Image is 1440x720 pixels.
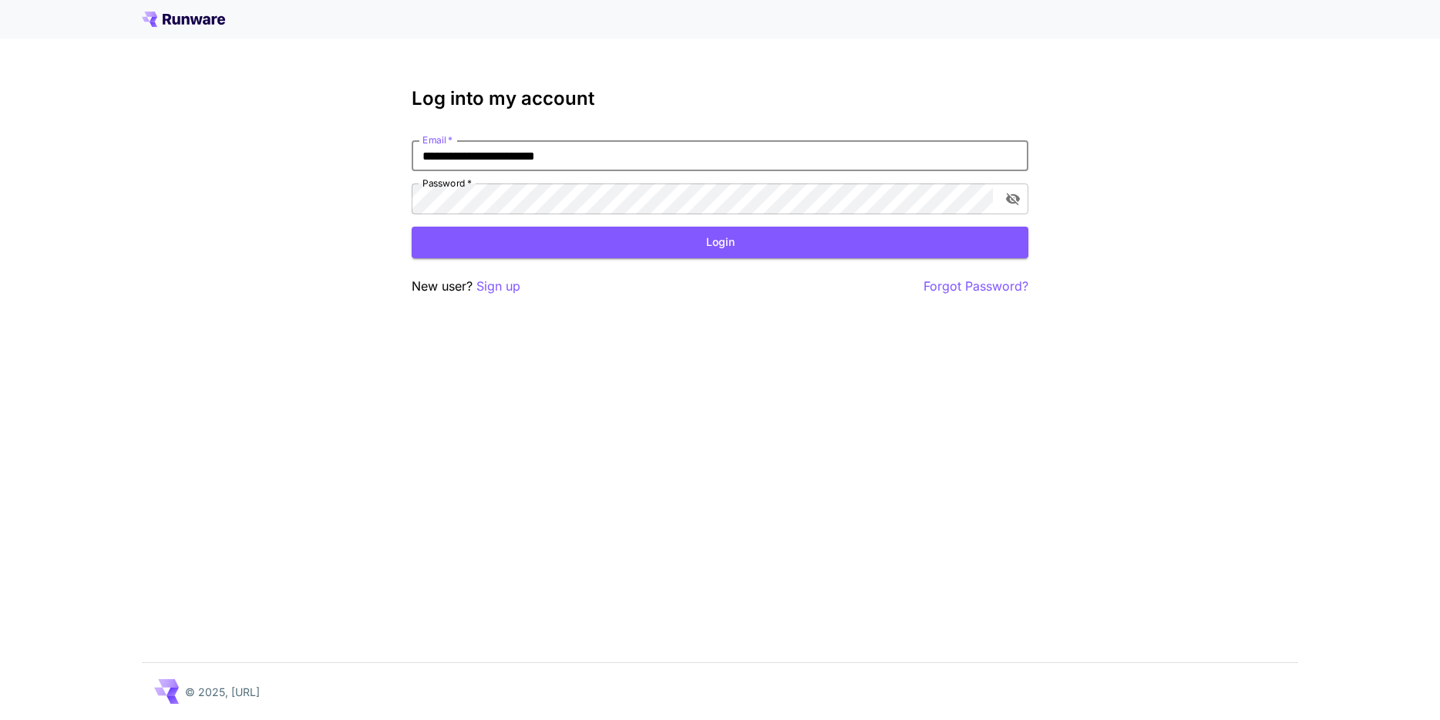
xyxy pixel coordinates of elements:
button: Sign up [476,277,520,296]
label: Email [422,133,453,146]
button: Login [412,227,1028,258]
p: New user? [412,277,520,296]
button: Forgot Password? [924,277,1028,296]
h3: Log into my account [412,88,1028,109]
p: © 2025, [URL] [185,684,260,700]
button: toggle password visibility [999,185,1027,213]
label: Password [422,177,472,190]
